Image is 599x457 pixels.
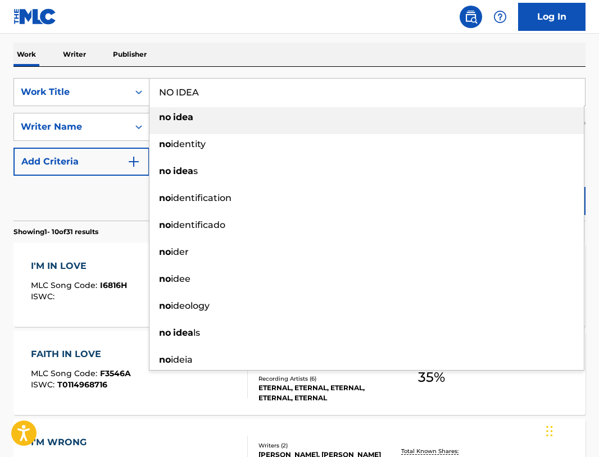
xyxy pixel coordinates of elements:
img: 9d2ae6d4665cec9f34b9.svg [127,155,140,168]
div: I'M WRONG [31,436,128,449]
span: ideia [171,354,193,365]
span: MLC Song Code : [31,280,100,290]
span: ISWC : [31,291,57,301]
p: Showing 1 - 10 of 31 results [13,227,98,237]
p: Work [13,43,39,66]
img: search [464,10,478,24]
span: identificado [171,220,225,230]
strong: no [159,246,171,257]
strong: no [159,354,171,365]
div: Work Title [21,85,122,99]
span: ideology [171,300,210,311]
a: I'M IN LOVEMLC Song Code:I6816HISWC:Writers (1)[PERSON_NAME]Recording Artists (20)THE GAP BAND, T... [13,243,586,327]
p: Publisher [110,43,150,66]
div: Help [489,6,511,28]
strong: idea [173,327,193,338]
a: Log In [518,3,586,31]
button: Add Criteria [13,148,149,176]
div: Writers ( 2 ) [258,441,384,450]
div: Recording Artists ( 6 ) [258,374,384,383]
p: Writer [60,43,89,66]
strong: no [159,273,171,284]
span: ider [171,246,189,257]
span: 35 % [418,367,445,387]
span: ls [193,327,200,338]
strong: no [159,139,171,149]
div: Writer Name [21,120,122,134]
img: help [493,10,507,24]
p: Total Known Shares: [401,447,461,455]
span: F3546A [100,368,131,378]
span: idee [171,273,190,284]
strong: idea [173,112,193,122]
span: identification [171,193,232,203]
div: I'M IN LOVE [31,259,127,273]
strong: no [159,327,171,338]
strong: no [159,193,171,203]
img: MLC Logo [13,8,57,25]
strong: no [159,112,171,122]
iframe: Chat Widget [543,403,599,457]
a: FAITH IN LOVEMLC Song Code:F3546AISWC:T0114968716Writers (5)[PERSON_NAME], [PERSON_NAME], [PERSON... [13,331,586,415]
strong: no [159,220,171,230]
span: identity [171,139,206,149]
strong: idea [173,166,193,176]
div: FAITH IN LOVE [31,348,131,361]
span: MLC Song Code : [31,368,100,378]
form: Search Form [13,78,586,221]
div: ETERNAL, ETERNAL, ETERNAL, ETERNAL, ETERNAL [258,383,384,403]
a: Public Search [460,6,482,28]
span: I6816H [100,280,127,290]
span: ISWC : [31,380,57,390]
span: s [193,166,198,176]
div: Drag [546,414,553,448]
span: T0114968716 [57,380,107,390]
strong: no [159,300,171,311]
strong: no [159,166,171,176]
